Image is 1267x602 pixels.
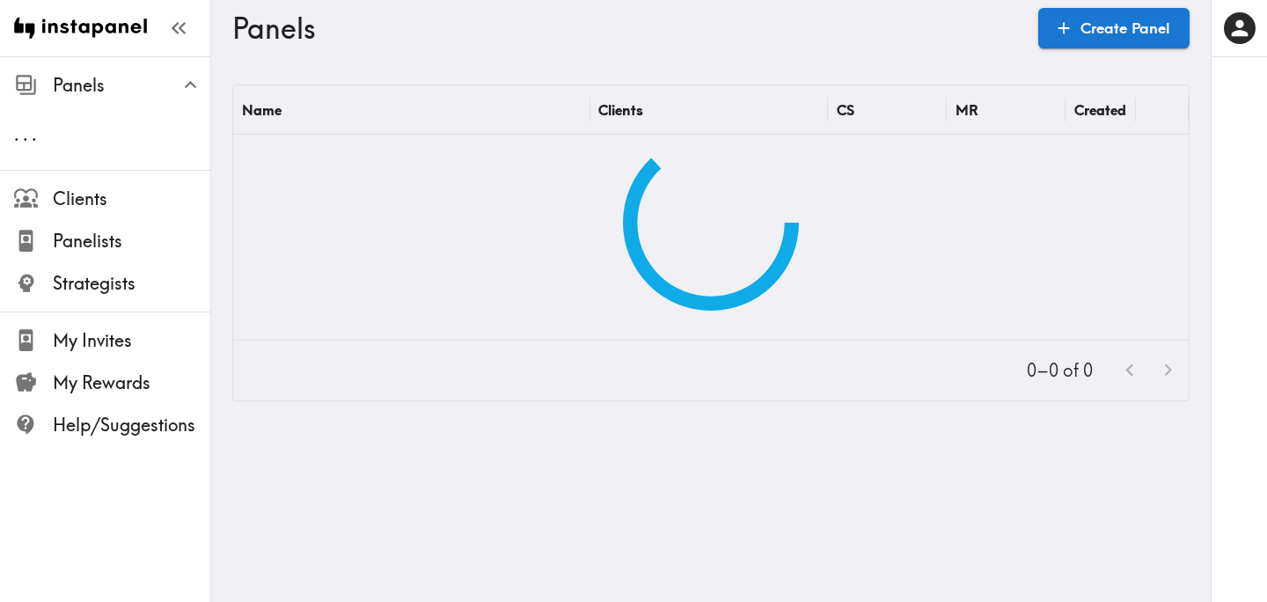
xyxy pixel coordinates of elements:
[53,187,210,211] span: Clients
[53,328,210,353] span: My Invites
[232,11,1024,45] h3: Panels
[1074,101,1126,119] div: Created
[53,229,210,253] span: Panelists
[1038,8,1190,48] a: Create Panel
[53,271,210,296] span: Strategists
[32,123,37,145] span: .
[14,123,19,145] span: .
[53,73,210,98] span: Panels
[956,101,978,119] div: MR
[598,101,643,119] div: Clients
[53,371,210,395] span: My Rewards
[837,101,854,119] div: CS
[242,101,282,119] div: Name
[1027,358,1093,383] p: 0–0 of 0
[53,413,210,437] span: Help/Suggestions
[23,123,28,145] span: .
